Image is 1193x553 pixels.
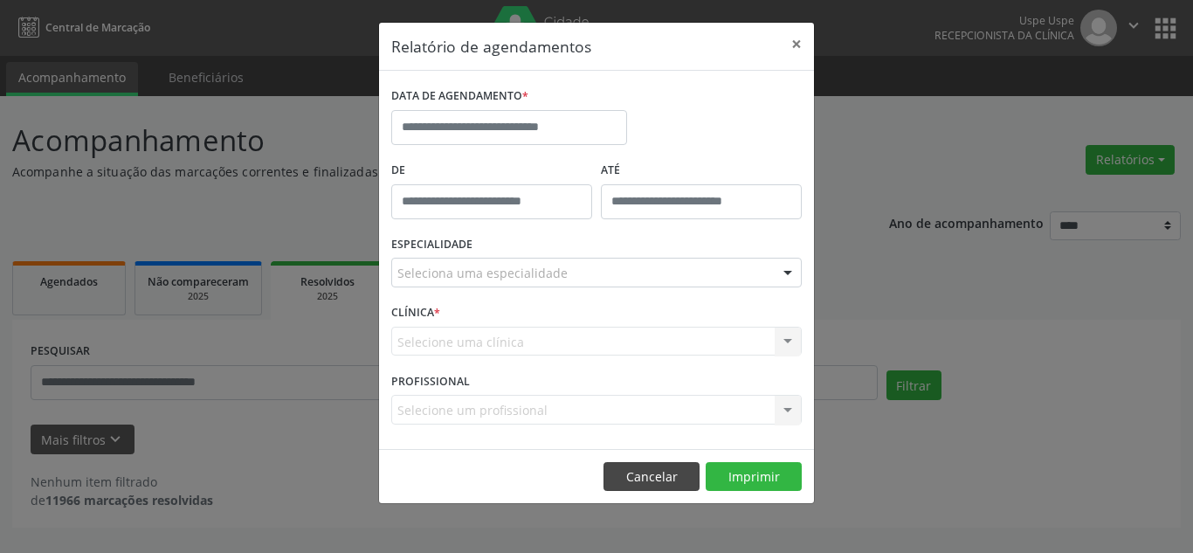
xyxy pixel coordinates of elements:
span: Seleciona uma especialidade [397,264,568,282]
label: PROFISSIONAL [391,368,470,395]
label: ESPECIALIDADE [391,232,472,259]
label: DATA DE AGENDAMENTO [391,83,528,110]
label: De [391,157,592,184]
button: Imprimir [706,462,802,492]
label: ATÉ [601,157,802,184]
label: CLÍNICA [391,300,440,327]
h5: Relatório de agendamentos [391,35,591,58]
button: Close [779,23,814,66]
button: Cancelar [603,462,700,492]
